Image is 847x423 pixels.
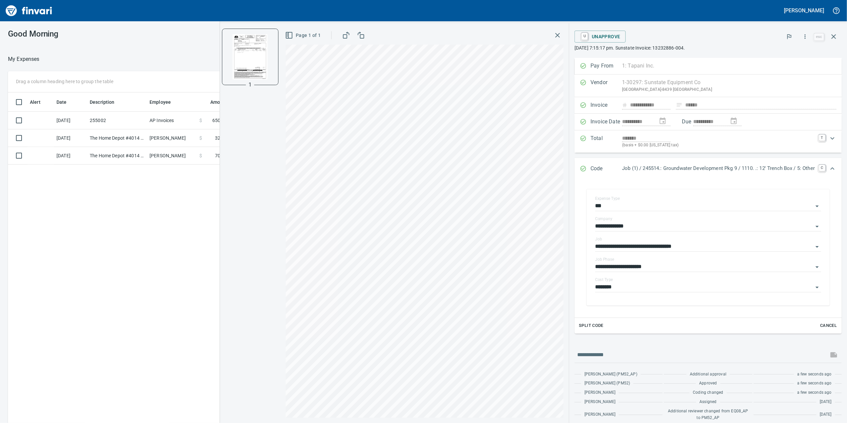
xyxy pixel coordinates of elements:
[215,135,227,141] span: 32.57
[584,371,637,378] span: [PERSON_NAME] (PM52_AP)
[147,112,197,129] td: AP Invoices
[212,117,227,124] span: 650.00
[584,380,630,387] span: [PERSON_NAME] (PM52)
[228,34,273,79] img: Page 1
[150,98,179,106] span: Employee
[819,322,837,330] span: Cancel
[150,98,171,106] span: Employee
[54,112,87,129] td: [DATE]
[595,217,612,221] label: Company
[818,321,839,331] button: Cancel
[783,5,826,16] button: [PERSON_NAME]
[812,262,822,272] button: Open
[595,237,602,241] label: Job
[595,278,613,282] label: Cost Type
[90,98,115,106] span: Description
[590,165,622,173] p: Code
[87,147,147,165] td: The Home Depot #4014 [GEOGRAPHIC_DATA] OR
[699,399,716,405] span: Assigned
[199,152,202,159] span: $
[690,371,726,378] span: Additional approval
[286,31,321,40] span: Page 1 of 1
[584,411,615,418] span: [PERSON_NAME]
[579,322,603,330] span: Split Code
[210,98,227,106] span: Amount
[595,197,620,201] label: Expense Type
[812,29,842,45] span: Close invoice
[54,147,87,165] td: [DATE]
[812,222,822,231] button: Open
[590,134,622,149] p: Total
[812,202,822,211] button: Open
[667,408,749,421] span: Additional reviewer changed from EQ08_AP to PM52_AP
[820,411,832,418] span: [DATE]
[582,33,588,40] a: U
[8,29,219,39] h3: Good Morning
[797,371,832,378] span: a few seconds ago
[693,389,723,396] span: Coding changed
[8,55,40,63] nav: breadcrumb
[622,142,815,149] p: (basis + $0.00 [US_STATE] tax)
[819,165,825,171] a: C
[584,399,615,405] span: [PERSON_NAME]
[584,389,615,396] span: [PERSON_NAME]
[202,98,227,106] span: Amount
[812,283,822,292] button: Open
[812,242,822,251] button: Open
[575,158,842,180] div: Expand
[215,152,227,159] span: 70.92
[147,147,197,165] td: [PERSON_NAME]
[797,389,832,396] span: a few seconds ago
[90,98,123,106] span: Description
[4,3,54,19] img: Finvari
[54,129,87,147] td: [DATE]
[577,321,605,331] button: Split Code
[575,45,842,51] p: [DATE] 7:15:17 pm. Sunstate Invoice: 13232886-004.
[249,81,252,89] p: 1
[782,29,796,44] button: Flag
[814,33,824,41] a: esc
[595,257,614,261] label: Job Phase
[30,98,49,106] span: Alert
[199,135,202,141] span: $
[87,129,147,147] td: The Home Depot #4014 [GEOGRAPHIC_DATA] OR
[798,29,812,44] button: More
[580,31,620,42] span: Unapprove
[16,78,113,85] p: Drag a column heading here to group the table
[784,7,824,14] h5: [PERSON_NAME]
[56,98,75,106] span: Date
[284,29,323,42] button: Page 1 of 1
[575,180,842,334] div: Expand
[826,347,842,363] span: This records your message into the invoice and notifies anyone mentioned
[622,165,815,172] p: Job (1) / 245514.: Groundwater Development Pkg 9 / 1110. .: 12' Trench Box / 5: Other
[820,399,832,405] span: [DATE]
[797,380,832,387] span: a few seconds ago
[819,134,825,141] a: T
[30,98,41,106] span: Alert
[87,112,147,129] td: 255002
[8,55,40,63] p: My Expenses
[147,129,197,147] td: [PERSON_NAME]
[56,98,67,106] span: Date
[575,31,626,43] button: UUnapprove
[699,380,717,387] span: Approved
[199,117,202,124] span: $
[575,130,842,153] div: Expand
